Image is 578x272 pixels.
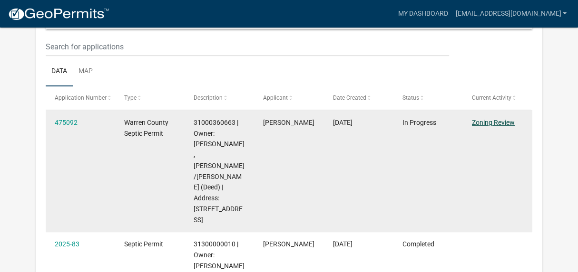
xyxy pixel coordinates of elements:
span: Application Number [55,94,107,101]
a: Zoning Review [472,119,515,126]
span: 09/08/2025 [333,119,353,126]
span: Current Activity [472,94,511,101]
span: 06/29/2025 [333,240,353,248]
span: Status [402,94,419,101]
input: Search for applications [46,37,449,56]
span: In Progress [402,119,436,126]
span: Type [124,94,137,101]
a: My Dashboard [394,5,451,23]
datatable-header-cell: Date Created [323,86,393,109]
a: 2025-83 [55,240,79,248]
span: Completed [402,240,434,248]
span: Eric Haworth [263,119,314,126]
datatable-header-cell: Application Number [46,86,115,109]
a: 475092 [55,119,78,126]
a: Map [73,56,98,87]
span: Warren County Septic Permit [124,119,168,137]
span: 31000360663 | Owner: WORTHINGTON, ANDREW REID/EMILY JOY (Deed) | Address: 18901 120TH AVE [194,119,245,224]
span: Date Created [333,94,366,101]
datatable-header-cell: Status [393,86,462,109]
a: Data [46,56,73,87]
span: Eric Haworth [263,240,314,248]
datatable-header-cell: Applicant [254,86,323,109]
datatable-header-cell: Type [115,86,185,109]
a: [EMAIL_ADDRESS][DOMAIN_NAME] [451,5,570,23]
span: Applicant [263,94,288,101]
datatable-header-cell: Description [185,86,254,109]
span: Description [194,94,223,101]
span: Septic Permit [124,240,163,248]
datatable-header-cell: Current Activity [463,86,532,109]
